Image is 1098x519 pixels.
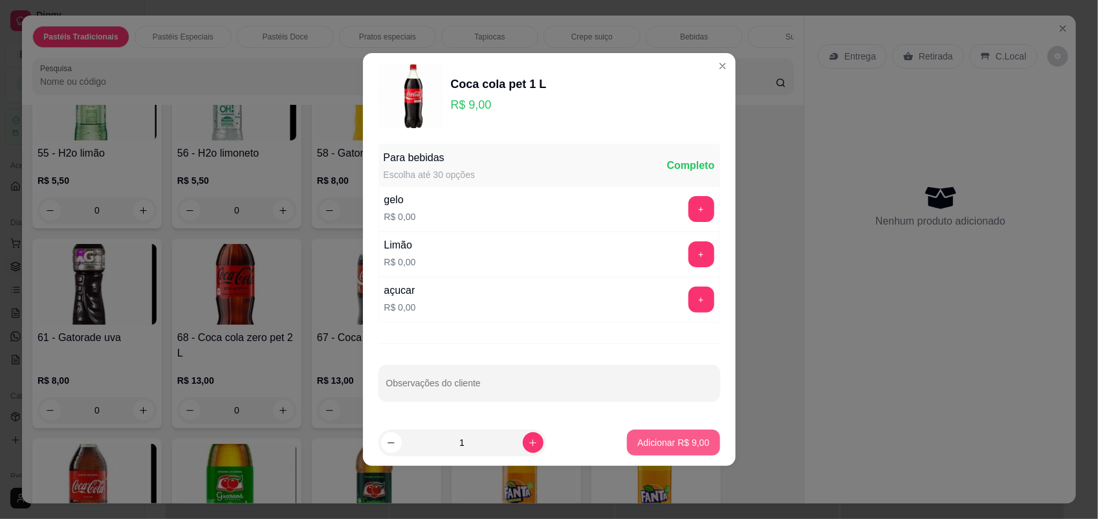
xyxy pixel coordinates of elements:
[384,150,476,166] div: Para bebidas
[384,192,416,208] div: gelo
[381,432,402,453] button: decrease-product-quantity
[627,430,719,456] button: Adicionar R$ 9,00
[667,158,715,173] div: Completo
[688,196,714,222] button: add
[384,301,416,314] p: R$ 0,00
[451,96,547,114] p: R$ 9,00
[637,436,709,449] p: Adicionar R$ 9,00
[688,241,714,267] button: add
[384,168,476,181] div: Escolha até 30 opções
[688,287,714,313] button: add
[451,75,547,93] div: Coca cola pet 1 L
[384,237,416,253] div: Limão
[384,256,416,269] p: R$ 0,00
[384,210,416,223] p: R$ 0,00
[384,283,416,298] div: açucar
[379,63,443,128] img: product-image
[523,432,544,453] button: increase-product-quantity
[712,56,733,76] button: Close
[386,382,712,395] input: Observações do cliente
